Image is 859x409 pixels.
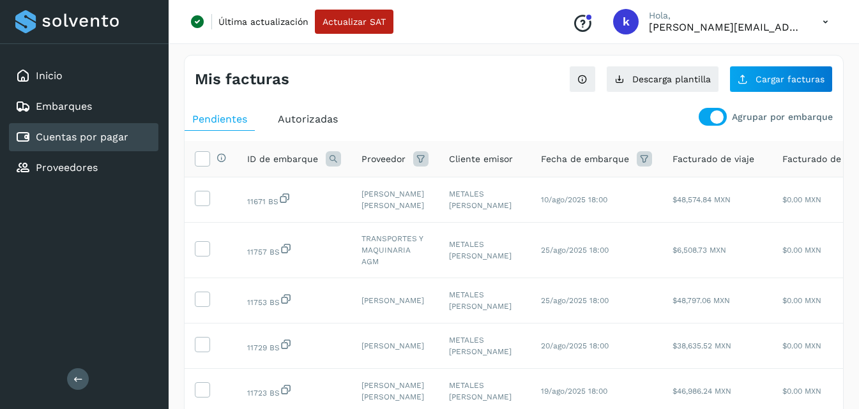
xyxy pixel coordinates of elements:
span: $0.00 MXN [782,296,821,305]
span: Autorizadas [278,113,338,125]
span: $48,574.84 MXN [673,195,731,204]
span: Facturado de viaje [673,152,754,166]
span: Fecha de embarque [541,152,629,166]
button: Cargar facturas [729,66,833,93]
span: 8906d297-0640-4db5-8fac-8f2b4c1b7a97 [247,343,293,352]
a: Inicio [36,70,63,82]
span: $0.00 MXN [782,246,821,255]
a: Proveedores [36,161,98,174]
div: Embarques [9,93,158,121]
p: karla@metaleslozano.com.mx [649,21,802,33]
span: 4df70926-3df9-4917-b708-c942a733839b [247,197,291,206]
span: Pendientes [192,113,247,125]
span: $0.00 MXN [782,341,821,350]
td: METALES [PERSON_NAME] [439,223,531,278]
p: Hola, [649,10,802,21]
span: ID de embarque [247,152,318,166]
p: Última actualización [218,16,308,27]
a: Cuentas por pagar [36,131,128,143]
span: 25/ago/2025 18:00 [541,246,609,255]
button: Descarga plantilla [606,66,719,93]
span: 20/ago/2025 18:00 [541,341,609,350]
span: Descarga plantilla [632,75,711,84]
td: METALES [PERSON_NAME] [439,177,531,223]
span: Actualizar SAT [323,17,386,26]
span: Proveedor [361,152,406,166]
div: Cuentas por pagar [9,123,158,151]
span: 31ccaf9c-0f43-44f2-b99b-5391e486b3d4 [247,298,293,307]
span: $48,797.06 MXN [673,296,730,305]
h4: Mis facturas [195,70,289,89]
td: METALES [PERSON_NAME] [439,323,531,369]
td: [PERSON_NAME] [PERSON_NAME] [351,177,439,223]
td: METALES [PERSON_NAME] [439,278,531,323]
span: d6b82e70-bb72-434b-b74b-404c969ac2a4 [247,389,293,398]
span: $6,508.73 MXN [673,246,726,255]
span: 7a3dd4ae-6c40-4e00-996f-4f2be3506986 [247,248,293,257]
span: $46,986.24 MXN [673,387,731,396]
span: Cliente emisor [449,152,513,166]
p: Agrupar por embarque [732,112,833,123]
span: $0.00 MXN [782,195,821,204]
span: 25/ago/2025 18:00 [541,296,609,305]
span: $38,635.52 MXN [673,341,731,350]
div: Inicio [9,62,158,90]
span: $0.00 MXN [782,387,821,396]
button: Actualizar SAT [315,10,393,34]
td: TRANSPORTES Y MAQUINARIA AGM [351,223,439,278]
span: 19/ago/2025 18:00 [541,387,607,396]
div: Proveedores [9,154,158,182]
td: [PERSON_NAME] [351,278,439,323]
a: Embarques [36,100,92,112]
span: Cargar facturas [756,75,825,84]
td: [PERSON_NAME] [351,323,439,369]
span: 10/ago/2025 18:00 [541,195,607,204]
